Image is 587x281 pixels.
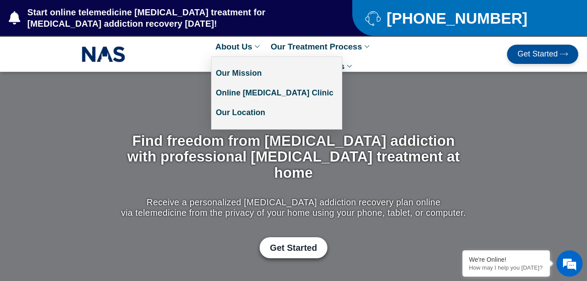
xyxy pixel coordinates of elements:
a: Get Started [507,45,578,64]
p: Receive a personalized [MEDICAL_DATA] addiction recovery plan online via telemedicine from the pr... [119,197,468,218]
a: Our Location [212,103,342,123]
img: NAS_email_signature-removebg-preview.png [82,44,125,64]
span: Get Started [518,50,558,59]
a: Get Started [260,237,328,258]
a: [PHONE_NUMBER] [365,11,565,26]
span: [PHONE_NUMBER] [385,13,528,24]
span: Get Started [270,242,317,253]
h1: Find freedom from [MEDICAL_DATA] addiction with professional [MEDICAL_DATA] treatment at home [119,133,468,181]
div: We're Online! [469,256,543,263]
a: Our Treatment Process [266,37,376,56]
a: Online [MEDICAL_DATA] Clinic [212,83,342,103]
div: Get Started with Suboxone Treatment by filling-out this new patient packet form [119,237,468,258]
a: Our Mission [212,63,342,83]
a: About Us [211,37,266,56]
a: Start online telemedicine [MEDICAL_DATA] treatment for [MEDICAL_DATA] addiction recovery [DATE]! [9,7,317,29]
p: How may I help you today? [469,264,543,271]
span: Start online telemedicine [MEDICAL_DATA] treatment for [MEDICAL_DATA] addiction recovery [DATE]! [25,7,317,29]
